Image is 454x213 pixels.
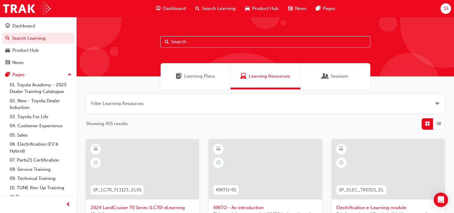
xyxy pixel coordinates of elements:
span: KINTO - An introduction [213,204,317,211]
span: SS [443,5,448,12]
button: Pages [2,69,74,80]
span: Electrification e-Learning module [336,204,440,211]
span: Sessions [331,73,348,80]
span: Search Learning [202,5,236,12]
a: 02. New - Toyota Dealer Induction [7,96,74,112]
div: Product Hub [12,47,39,54]
a: Learning PlansLearning Plans [161,63,230,89]
div: Pages [12,71,25,78]
a: Learning ResourcesLearning Resources [230,63,300,89]
span: learningResourceType_ELEARNING-icon [94,145,98,153]
input: Search... [160,36,370,48]
a: 09. Technical Training [7,174,74,183]
a: car-iconProduct Hub [240,2,283,15]
span: List [437,120,441,127]
button: DashboardSearch LearningProduct HubNews [2,19,74,69]
span: news-icon [288,5,293,12]
span: prev-icon [66,201,71,208]
a: 01. Toyota Academy - 2025 Dealer Training Catalogue [7,80,74,96]
a: 03. Toyota For Life [7,112,74,122]
span: car-icon [5,48,10,53]
div: News [12,59,24,66]
a: 05. Sales [7,131,74,140]
a: 07. Parts21 Certification [7,156,74,165]
span: up-icon [68,71,72,79]
span: Learning Resources [240,73,246,80]
div: Dashboard [12,23,35,29]
span: Sessions [322,73,328,80]
a: guage-iconDashboard [151,2,191,15]
span: learningRecordVerb_NONE-icon [93,160,98,165]
span: Grid [425,120,430,127]
span: KINTO-01 [216,187,236,193]
span: News [295,5,306,12]
span: guage-icon [5,23,10,29]
a: 08. Service Training [7,165,74,174]
span: car-icon [245,5,250,12]
span: news-icon [5,60,10,66]
a: 06. Electrification (EV & Hybrid) [7,140,74,156]
a: 10. TUNE Rev-Up Training [7,183,74,193]
span: Learning Plans [184,73,215,80]
span: Dashboard [163,5,186,12]
a: Product Hub [2,45,74,56]
span: pages-icon [316,5,320,12]
span: learningRecordVerb_NONE-icon [216,160,221,165]
a: News [2,57,74,68]
span: Search [165,39,169,45]
button: Open the filter [435,100,440,107]
a: SessionsSessions [300,63,370,89]
img: Trak [3,2,51,15]
span: SP_LC70_FL1123_EL01 [93,187,141,193]
span: learningResourceType_ELEARNING-icon [339,145,343,153]
a: 04. Customer Experience [7,121,74,131]
span: SP_ELEC_TK0321_EL [339,187,384,193]
span: Product Hub [252,5,278,12]
span: learningRecordVerb_NONE-icon [338,160,344,165]
span: Showing 455 results [86,120,128,127]
a: pages-iconPages [311,2,340,15]
span: pages-icon [5,72,10,78]
span: Learning Resources [249,73,290,80]
span: learningResourceType_ELEARNING-icon [216,145,221,153]
span: search-icon [195,5,200,12]
span: Learning Plans [176,73,182,80]
a: Dashboard [2,20,74,32]
button: SS [440,3,451,14]
span: search-icon [5,36,10,41]
a: search-iconSearch Learning [191,2,240,15]
span: Pages [323,5,335,12]
a: Search Learning [2,33,74,44]
span: guage-icon [156,5,161,12]
a: news-iconNews [283,2,311,15]
div: Open Intercom Messenger [434,193,448,207]
a: All Pages [7,192,74,202]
